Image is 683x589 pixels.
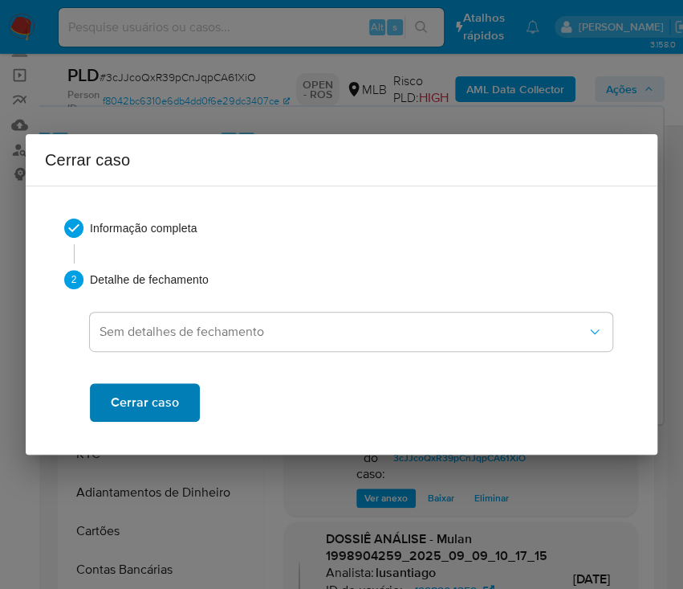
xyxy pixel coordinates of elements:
[90,313,612,351] button: dropdown-closure-detail
[100,324,587,340] span: Sem detalhes de fechamento
[45,147,638,173] h2: Cerrar caso
[71,274,77,285] text: 2
[90,220,619,236] span: Informação completa
[111,385,179,420] span: Cerrar caso
[90,383,200,422] button: Cerrar caso
[90,272,619,288] span: Detalhe de fechamento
